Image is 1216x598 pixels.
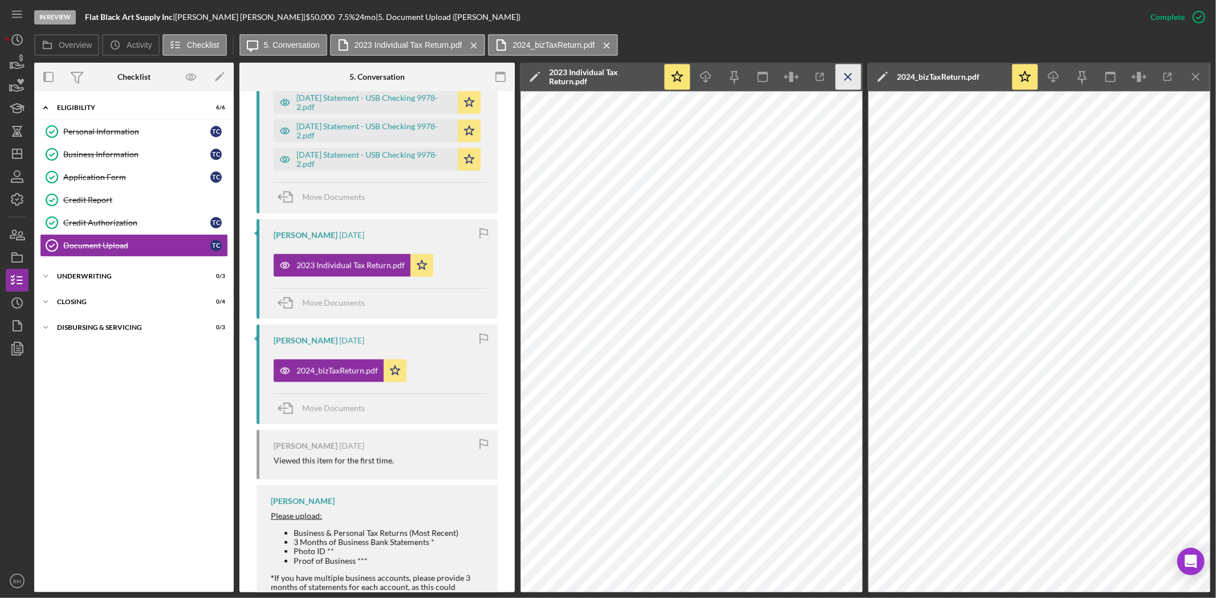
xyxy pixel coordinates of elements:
div: [PERSON_NAME] [274,336,337,345]
a: Personal InformationTC [40,120,228,143]
div: Checklist [117,72,151,81]
div: Underwriting [57,273,197,280]
div: [DATE] Statement - USB Checking 9978-2.pdf [296,93,452,112]
label: Checklist [187,40,219,50]
button: 2024_bizTaxReturn.pdf [488,34,618,56]
span: $50,000 [306,12,335,22]
button: 2024_bizTaxReturn.pdf [274,359,406,382]
div: Credit Report [63,195,227,204]
button: [DATE] Statement - USB Checking 9978-2.pdf [274,120,481,142]
div: Credit Authorization [63,218,210,227]
div: Closing [57,298,197,305]
b: Flat Black Art Supply Inc [85,12,173,22]
div: Open Intercom Messenger [1177,548,1205,575]
div: Business Information [63,150,210,159]
div: | 5. Document Upload ([PERSON_NAME]) [376,13,520,22]
button: BM [6,570,29,592]
li: Business & Personal Tax Returns (Most Recent) [294,529,486,538]
span: Move Documents [302,192,365,202]
div: T C [210,240,222,251]
div: [PERSON_NAME] [274,231,337,240]
div: 2024_bizTaxReturn.pdf [296,366,378,375]
div: [DATE] Statement - USB Checking 9978-2.pdf [296,150,452,169]
button: Overview [34,34,99,56]
a: Credit Report [40,189,228,211]
label: 2023 Individual Tax Return.pdf [355,40,462,50]
button: [DATE] Statement - USB Checking 9978-2.pdf [274,148,481,171]
div: 6 / 6 [205,104,225,111]
button: Activity [102,34,159,56]
button: Move Documents [274,289,376,317]
a: Credit AuthorizationTC [40,211,228,234]
button: 5. Conversation [239,34,327,56]
div: 24 mo [355,13,376,22]
button: Complete [1139,6,1210,28]
button: 2023 Individual Tax Return.pdf [330,34,486,56]
div: 5. Conversation [349,72,405,81]
div: 0 / 3 [205,324,225,331]
div: [PERSON_NAME] [274,441,337,450]
div: 2023 Individual Tax Return.pdf [549,68,657,86]
div: Application Form [63,173,210,182]
div: Eligibility [57,104,197,111]
a: Document UploadTC [40,234,228,257]
li: Photo ID ** [294,547,486,556]
label: Overview [59,40,92,50]
label: 5. Conversation [264,40,320,50]
button: Checklist [162,34,227,56]
span: Please upload: [271,511,322,521]
div: Viewed this item for the first time. [274,456,394,465]
div: [DATE] Statement - USB Checking 9978-2.pdf [296,122,452,140]
li: Proof of Business *** [294,556,486,566]
div: 0 / 3 [205,273,225,280]
a: Application FormTC [40,166,228,189]
div: [PERSON_NAME] [271,497,335,506]
a: Business InformationTC [40,143,228,166]
div: 2024_bizTaxReturn.pdf [897,72,979,81]
div: 2023 Individual Tax Return.pdf [296,261,405,270]
div: 7.5 % [338,13,355,22]
div: | [85,13,175,22]
div: In Review [34,10,76,24]
time: 2025-08-26 19:15 [339,231,364,240]
div: Personal Information [63,127,210,136]
button: [DATE] Statement - USB Checking 9978-2.pdf [274,91,481,114]
text: BM [13,578,21,584]
div: Document Upload [63,241,210,250]
div: 0 / 4 [205,298,225,305]
time: 2025-08-26 19:09 [339,441,364,450]
time: 2025-08-26 19:11 [339,336,364,345]
span: Move Documents [302,298,365,308]
div: T C [210,149,222,160]
div: T C [210,217,222,228]
button: 2023 Individual Tax Return.pdf [274,254,433,277]
button: Move Documents [274,394,376,423]
span: Move Documents [302,403,365,413]
div: Complete [1150,6,1185,28]
label: 2024_bizTaxReturn.pdf [513,40,595,50]
li: 3 Months of Business Bank Statements * [294,538,486,547]
div: T C [210,171,222,183]
button: Move Documents [274,183,376,211]
div: Disbursing & Servicing [57,324,197,331]
label: Activity [127,40,152,50]
div: T C [210,126,222,137]
div: [PERSON_NAME] [PERSON_NAME] | [175,13,306,22]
